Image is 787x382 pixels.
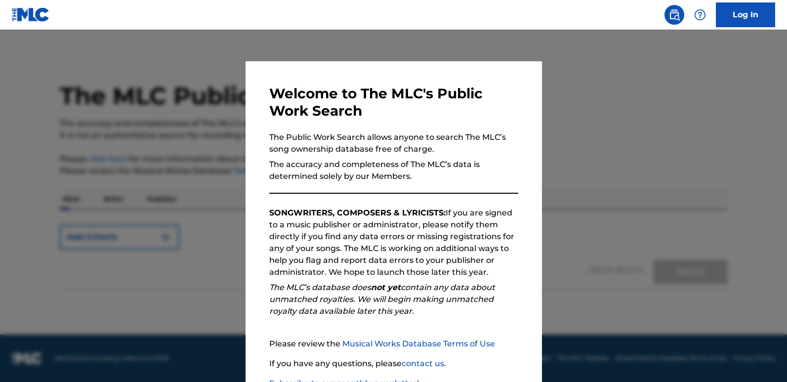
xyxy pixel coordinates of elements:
[371,283,401,292] strong: not yet
[269,283,495,316] em: The MLC’s database does contain any data about unmatched royalties. We will begin making unmatche...
[269,338,518,350] p: Please review the
[12,7,50,22] img: MLC Logo
[269,207,518,278] p: If you are signed to a music publisher or administrator, please notify them directly if you find ...
[716,2,775,27] a: Log In
[664,5,684,25] a: Public Search
[269,208,446,217] strong: SONGWRITERS, COMPOSERS & LYRICISTS:
[269,131,518,155] p: The Public Work Search allows anyone to search The MLC’s song ownership database free of charge.
[668,9,680,21] img: search
[690,5,710,25] div: Help
[269,358,518,370] p: If you have any questions, please .
[694,9,706,21] img: help
[269,159,518,182] p: The accuracy and completeness of The MLC’s data is determined solely by our Members.
[269,85,518,120] h3: Welcome to The MLC's Public Work Search
[402,359,444,368] a: contact us
[342,339,495,348] a: Musical Works Database Terms of Use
